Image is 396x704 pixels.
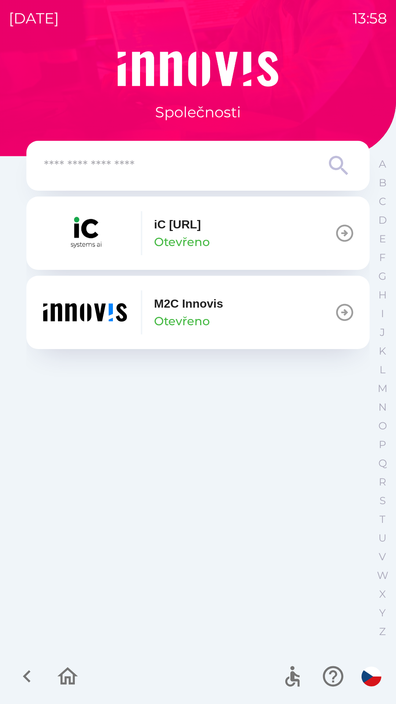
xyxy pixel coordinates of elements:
button: A [373,155,392,173]
p: Společnosti [155,101,241,123]
p: I [381,307,384,320]
button: C [373,192,392,211]
button: Y [373,604,392,622]
button: G [373,267,392,286]
p: U [378,532,386,544]
p: W [377,569,388,582]
p: C [379,195,386,208]
button: T [373,510,392,529]
p: O [378,419,387,432]
p: R [379,476,386,488]
button: N [373,398,392,417]
p: E [379,232,386,245]
button: P [373,435,392,454]
p: H [378,289,387,301]
p: A [379,158,386,170]
p: J [380,326,385,339]
p: D [378,214,387,227]
button: I [373,304,392,323]
button: D [373,211,392,230]
p: iC [URL] [154,216,201,233]
p: Otevřeno [154,233,210,251]
button: K [373,342,392,360]
p: Z [379,625,386,638]
button: H [373,286,392,304]
p: G [378,270,386,283]
p: P [379,438,386,451]
button: Q [373,454,392,473]
button: O [373,417,392,435]
p: Otevřeno [154,312,210,330]
button: V [373,547,392,566]
p: L [379,363,385,376]
img: Logo [26,51,370,87]
img: 0b57a2db-d8c2-416d-bc33-8ae43c84d9d8.png [41,211,129,255]
button: U [373,529,392,547]
button: F [373,248,392,267]
p: [DATE] [9,7,59,29]
p: T [379,513,385,526]
button: Z [373,622,392,641]
p: V [379,550,386,563]
button: L [373,360,392,379]
p: Q [378,457,387,470]
button: M [373,379,392,398]
button: W [373,566,392,585]
p: M2C Innovis [154,295,223,312]
p: B [379,176,386,189]
p: K [379,345,386,357]
p: X [379,588,386,601]
p: F [379,251,386,264]
p: Y [379,606,386,619]
button: B [373,173,392,192]
button: S [373,491,392,510]
p: S [379,494,386,507]
img: ef454dd6-c04b-4b09-86fc-253a1223f7b7.png [41,290,129,334]
p: M [378,382,388,395]
p: 13:58 [353,7,387,29]
button: J [373,323,392,342]
button: E [373,230,392,248]
button: R [373,473,392,491]
button: iC [URL]Otevřeno [26,197,370,270]
button: X [373,585,392,604]
button: M2C InnovisOtevřeno [26,276,370,349]
img: cs flag [362,667,381,686]
p: N [378,401,387,414]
